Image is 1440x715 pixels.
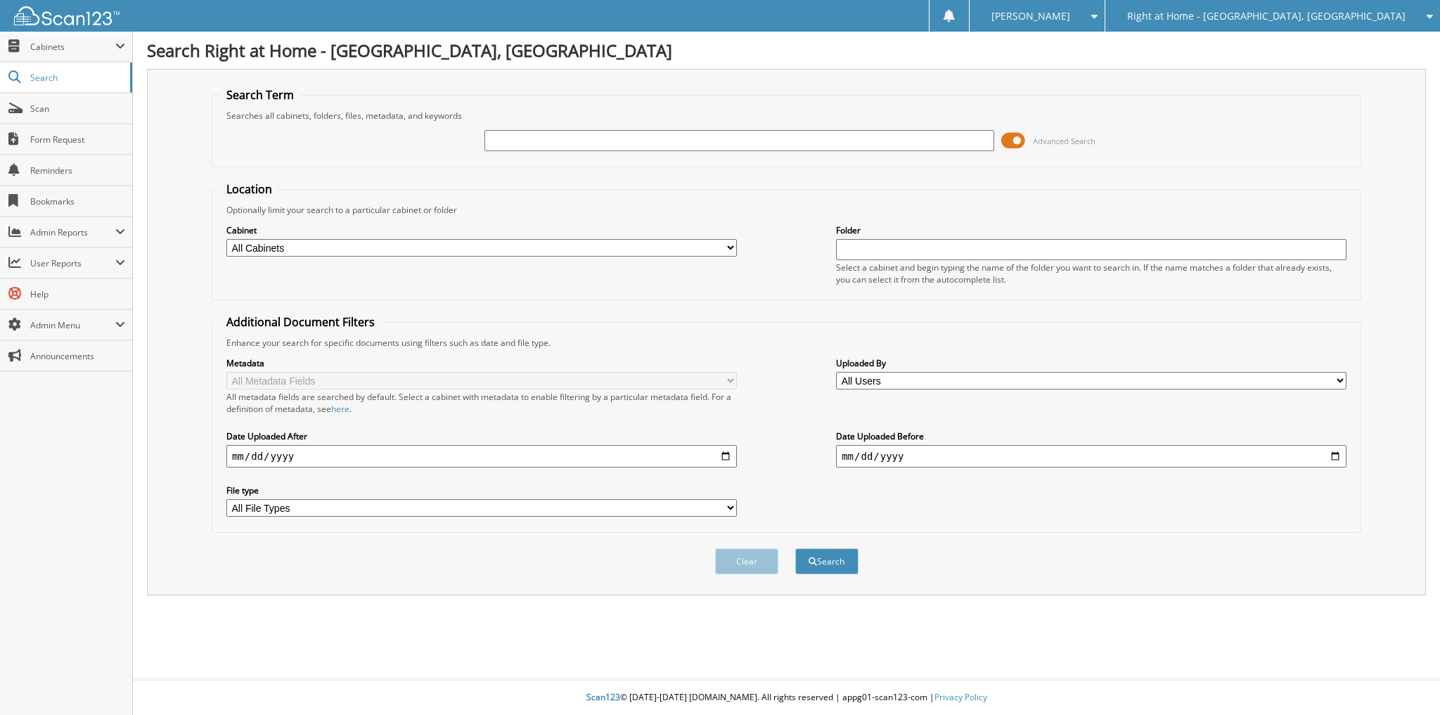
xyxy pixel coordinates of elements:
a: Privacy Policy [934,691,987,703]
label: Date Uploaded After [226,430,737,442]
span: Scan [30,103,125,115]
input: end [836,445,1346,468]
span: Form Request [30,134,125,146]
label: Cabinet [226,224,737,236]
label: Folder [836,224,1346,236]
span: Bookmarks [30,195,125,207]
img: scan123-logo-white.svg [14,6,120,25]
span: Right at Home - [GEOGRAPHIC_DATA], [GEOGRAPHIC_DATA] [1127,12,1406,20]
span: Admin Menu [30,319,115,331]
a: here [331,403,349,415]
div: Searches all cabinets, folders, files, metadata, and keywords [219,110,1354,122]
span: Cabinets [30,41,115,53]
span: Help [30,288,125,300]
h1: Search Right at Home - [GEOGRAPHIC_DATA], [GEOGRAPHIC_DATA] [147,39,1426,62]
input: start [226,445,737,468]
span: User Reports [30,257,115,269]
span: Advanced Search [1033,136,1095,146]
label: File type [226,484,737,496]
span: Scan123 [586,691,620,703]
span: Search [30,72,123,84]
label: Uploaded By [836,357,1346,369]
label: Metadata [226,357,737,369]
div: © [DATE]-[DATE] [DOMAIN_NAME]. All rights reserved | appg01-scan123-com | [133,681,1440,715]
div: Enhance your search for specific documents using filters such as date and file type. [219,337,1354,349]
span: Announcements [30,350,125,362]
legend: Location [219,181,279,197]
div: All metadata fields are searched by default. Select a cabinet with metadata to enable filtering b... [226,391,737,415]
legend: Search Term [219,87,301,103]
button: Search [795,548,859,574]
legend: Additional Document Filters [219,314,382,330]
label: Date Uploaded Before [836,430,1346,442]
button: Clear [715,548,778,574]
span: Admin Reports [30,226,115,238]
div: Select a cabinet and begin typing the name of the folder you want to search in. If the name match... [836,262,1346,285]
span: [PERSON_NAME] [991,12,1070,20]
span: Reminders [30,165,125,176]
div: Optionally limit your search to a particular cabinet or folder [219,204,1354,216]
